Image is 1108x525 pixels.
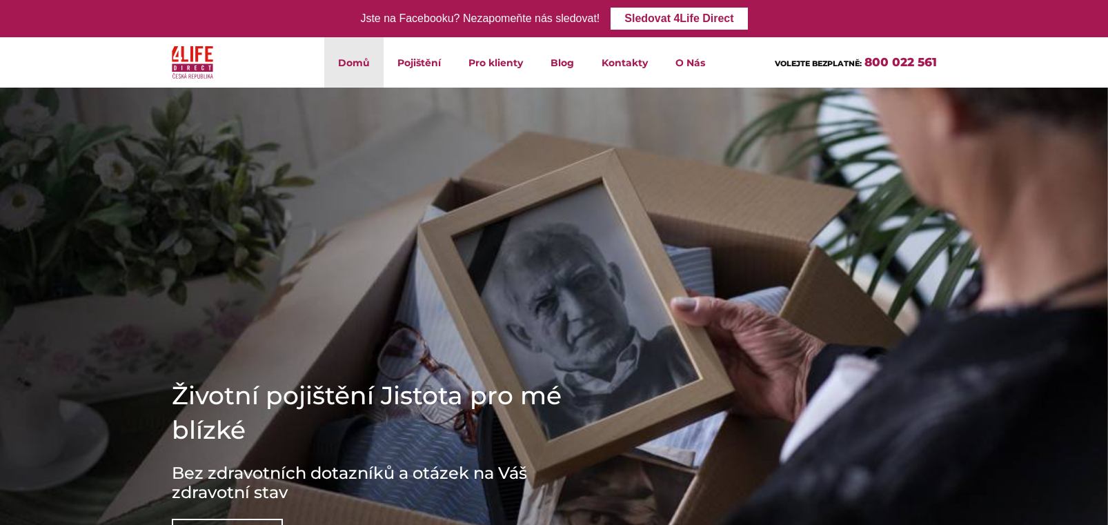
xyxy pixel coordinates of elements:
a: Sledovat 4Life Direct [611,8,747,30]
a: Blog [537,37,588,88]
a: Kontakty [588,37,662,88]
a: 800 022 561 [864,55,937,69]
h3: Bez zdravotních dotazníků a otázek na Váš zdravotní stav [172,464,586,502]
img: 4Life Direct Česká republika logo [172,43,213,82]
span: VOLEJTE BEZPLATNĚ: [775,59,862,68]
a: Domů [324,37,384,88]
div: Jste na Facebooku? Nezapomeňte nás sledovat! [360,9,600,29]
h1: Životní pojištění Jistota pro mé blízké [172,378,586,447]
